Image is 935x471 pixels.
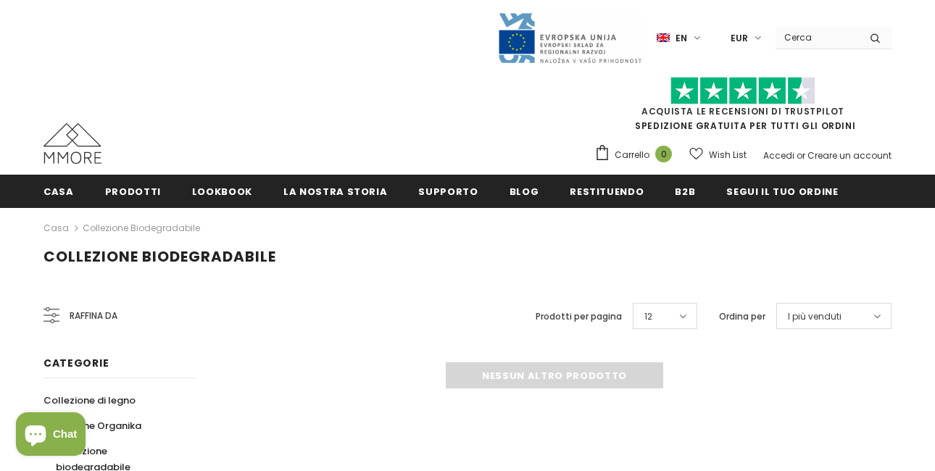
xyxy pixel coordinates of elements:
a: Collezione biodegradabile [83,222,200,234]
img: Javni Razpis [497,12,642,64]
span: B2B [675,185,695,199]
span: Raffina da [70,308,117,324]
span: SPEDIZIONE GRATUITA PER TUTTI GLI ORDINI [594,83,892,132]
span: Carrello [615,148,649,162]
a: Carrello 0 [594,144,679,166]
span: 0 [655,146,672,162]
a: Prodotti [105,175,161,207]
span: Restituendo [570,185,644,199]
img: Casi MMORE [43,123,101,164]
span: EUR [731,31,748,46]
span: Collezione di legno [43,393,136,407]
span: Lookbook [192,185,252,199]
span: supporto [418,185,478,199]
a: Creare un account [807,149,892,162]
span: Prodotti [105,185,161,199]
span: or [797,149,805,162]
span: Blog [510,185,539,199]
a: Segui il tuo ordine [726,175,838,207]
a: Casa [43,175,74,207]
inbox-online-store-chat: Shopify online store chat [12,412,90,459]
a: Wish List [689,142,747,167]
span: Collezione Organika [43,419,141,433]
span: Categorie [43,356,109,370]
a: Javni Razpis [497,31,642,43]
a: Collezione di legno [43,388,136,413]
a: supporto [418,175,478,207]
span: Collezione biodegradabile [43,246,276,267]
span: Segui il tuo ordine [726,185,838,199]
a: Acquista le recensioni di TrustPilot [641,105,844,117]
label: Prodotti per pagina [536,309,622,324]
a: La nostra storia [283,175,387,207]
a: Lookbook [192,175,252,207]
a: Casa [43,220,69,237]
label: Ordina per [719,309,765,324]
input: Search Site [776,27,859,48]
img: i-lang-1.png [657,32,670,44]
span: 12 [644,309,652,324]
span: I più venduti [788,309,841,324]
a: Collezione Organika [43,413,141,438]
a: B2B [675,175,695,207]
span: Casa [43,185,74,199]
a: Restituendo [570,175,644,207]
span: La nostra storia [283,185,387,199]
a: Accedi [763,149,794,162]
span: en [676,31,687,46]
img: Fidati di Pilot Stars [670,77,815,105]
a: Blog [510,175,539,207]
span: Wish List [709,148,747,162]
